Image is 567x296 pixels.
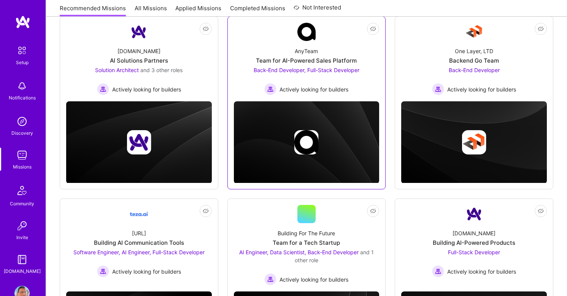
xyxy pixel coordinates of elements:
div: Setup [16,58,29,66]
span: Actively looking for builders [280,85,348,93]
i: icon EyeClosed [203,208,209,214]
i: icon EyeClosed [538,208,544,214]
span: Actively looking for builders [447,85,516,93]
div: Building For The Future [278,229,335,237]
img: Actively looking for builders [97,265,109,277]
div: Discovery [11,129,33,137]
a: Company LogoOne Layer, LTDBackend Go TeamBack-End Developer Actively looking for buildersActively... [401,23,547,95]
span: Actively looking for builders [447,268,516,276]
span: Full-Stack Developer [448,249,500,255]
img: Company logo [294,130,319,154]
img: Company Logo [130,205,148,223]
div: AnyTeam [295,47,318,55]
span: Actively looking for builders [112,85,181,93]
div: [DOMAIN_NAME] [118,47,160,55]
i: icon EyeClosed [370,26,376,32]
img: Actively looking for builders [97,83,109,95]
a: Building For The FutureTeam for a Tech StartupAI Engineer, Data Scientist, Back-End Developer and... [234,205,380,285]
img: Actively looking for builders [264,83,276,95]
a: Company Logo[DOMAIN_NAME]Building AI-Powered ProductsFull-Stack Developer Actively looking for bu... [401,205,547,285]
a: Applied Missions [175,4,221,17]
img: Actively looking for builders [432,83,444,95]
span: AI Engineer, Data Scientist, Back-End Developer [239,249,359,255]
span: and 3 other roles [140,67,183,73]
a: Not Interested [294,3,341,17]
div: Notifications [9,94,36,102]
i: icon EyeClosed [370,208,376,214]
img: teamwork [14,148,30,163]
a: Recommended Missions [60,4,126,17]
span: Back-End Developer, Full-Stack Developer [254,67,359,73]
a: Company Logo[URL]Building AI Communication ToolsSoftware Engineer, AI Engineer, Full-Stack Develo... [66,205,212,285]
i: icon EyeClosed [538,26,544,32]
a: All Missions [135,4,167,17]
div: Team for a Tech Startup [273,239,340,247]
div: [DOMAIN_NAME] [453,229,496,237]
img: Company Logo [465,23,483,41]
a: Company LogoAnyTeamTeam for AI-Powered Sales PlatformBack-End Developer, Full-Stack Developer Act... [234,23,380,95]
img: discovery [14,114,30,129]
img: Actively looking for builders [432,265,444,277]
a: Company Logo[DOMAIN_NAME]AI Solutions PartnersSolution Architect and 3 other rolesActively lookin... [66,23,212,95]
img: logo [15,15,30,29]
img: Company logo [462,130,486,154]
img: Company Logo [465,205,483,223]
span: Back-End Developer [449,67,500,73]
img: Actively looking for builders [264,273,276,285]
div: Building AI-Powered Products [433,239,515,247]
i: icon EyeClosed [203,26,209,32]
div: Building AI Communication Tools [94,239,184,247]
img: Company Logo [297,23,316,41]
a: Completed Missions [230,4,285,17]
img: Community [13,181,31,200]
div: Missions [13,163,32,171]
div: [URL] [132,229,146,237]
span: Software Engineer, AI Engineer, Full-Stack Developer [73,249,205,255]
div: Invite [16,233,28,241]
img: cover [234,101,380,183]
div: AI Solutions Partners [110,57,168,65]
span: Actively looking for builders [112,268,181,276]
div: Backend Go Team [449,57,499,65]
img: Company Logo [130,23,148,41]
span: Actively looking for builders [280,276,348,283]
img: cover [66,101,212,183]
img: bell [14,79,30,94]
span: Solution Architect [95,67,139,73]
div: [DOMAIN_NAME] [4,267,41,275]
img: cover [401,101,547,183]
img: Company logo [127,130,151,154]
div: Community [10,200,34,208]
img: Invite [14,218,30,233]
img: guide book [14,252,30,267]
div: Team for AI-Powered Sales Platform [256,57,357,65]
img: setup [14,43,30,58]
div: One Layer, LTD [455,47,493,55]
